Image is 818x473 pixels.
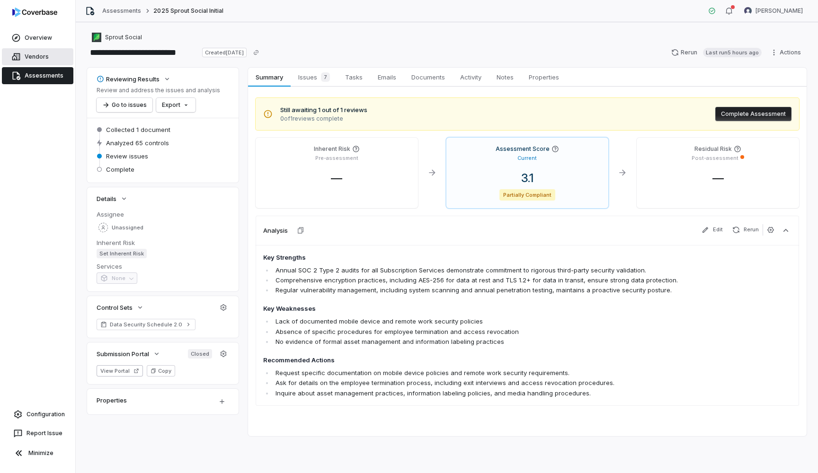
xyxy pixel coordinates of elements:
[273,388,686,398] li: Inquire about asset management practices, information labeling policies, and media handling proce...
[12,8,57,17] img: logo-D7KZi-bG.svg
[147,365,175,377] button: Copy
[499,189,556,201] span: Partially Compliant
[756,7,803,15] span: [PERSON_NAME]
[263,226,288,235] h3: Analysis
[493,71,517,83] span: Notes
[4,406,71,423] a: Configuration
[273,378,686,388] li: Ask for details on the employee termination process, including exit interviews and access revocat...
[106,152,148,160] span: Review issues
[97,87,220,94] p: Review and address the issues and analysis
[273,368,686,378] li: Request specific documentation on mobile device policies and remote work security requirements.
[514,171,541,185] span: 3.1
[112,224,143,231] span: Unassigned
[97,365,143,377] button: View Portal
[294,70,334,84] span: Issues
[408,71,449,83] span: Documents
[25,72,63,79] span: Assessments
[106,139,169,147] span: Analyzed 65 controls
[4,444,71,463] button: Minimize
[323,171,350,185] span: —
[97,262,229,271] dt: Services
[106,125,170,134] span: Collected 1 document
[102,7,141,15] a: Assessments
[321,72,330,82] span: 7
[273,316,686,326] li: Lack of documented mobile device and remote work security policies
[692,155,738,162] p: Post-assessment
[25,53,49,61] span: Vendors
[156,98,196,112] button: Export
[715,107,791,121] button: Complete Assessment
[94,190,131,207] button: Details
[273,275,686,285] li: Comprehensive encryption practices, including AES-256 for data at rest and TLS 1.2+ for data in t...
[273,285,686,295] li: Regular vulnerability management, including system scanning and annual penetration testing, maint...
[2,29,73,46] a: Overview
[666,45,767,60] button: RerunLast run5 hours ago
[729,224,763,236] button: Rerun
[273,265,686,275] li: Annual SOC 2 Type 2 audits for all Subscription Services demonstrate commitment to rigorous third...
[738,4,809,18] button: Garima Dhaundiyal avatar[PERSON_NAME]
[263,253,686,263] h4: Key Strengths
[94,345,163,362] button: Submission Portal
[97,350,149,358] span: Submission Portal
[341,71,366,83] span: Tasks
[694,145,732,153] h4: Residual Risk
[705,171,731,185] span: —
[744,7,752,15] img: Garima Dhaundiyal avatar
[280,115,367,123] span: 0 of 1 reviews complete
[698,224,727,236] button: Edit
[252,71,286,83] span: Summary
[248,44,265,61] button: Copy link
[97,194,116,203] span: Details
[97,210,229,219] dt: Assignee
[2,48,73,65] a: Vendors
[517,155,537,162] p: Current
[202,48,247,57] span: Created [DATE]
[94,70,174,88] button: Reviewing Results
[273,327,686,337] li: Absence of specific procedures for employee termination and access revocation
[314,145,350,153] h4: Inherent Risk
[273,337,686,347] li: No evidence of formal asset management and information labeling practices
[89,29,145,46] button: https://sproutsocial.com/Sprout Social
[496,145,550,153] h4: Assessment Score
[374,71,400,83] span: Emails
[263,356,686,365] h4: Recommended Actions
[456,71,485,83] span: Activity
[767,45,807,60] button: Actions
[153,7,223,15] span: 2025 Sprout Social Initial
[4,425,71,442] button: Report Issue
[97,249,147,258] span: Set Inherent Risk
[106,165,134,174] span: Complete
[263,304,686,314] h4: Key Weaknesses
[97,238,229,247] dt: Inherent Risk
[525,71,563,83] span: Properties
[315,155,358,162] p: Pre-assessment
[97,303,133,312] span: Control Sets
[105,34,142,41] span: Sprout Social
[280,105,367,115] span: Still awaiting 1 out of 1 reviews
[703,48,762,57] span: Last run 5 hours ago
[2,67,73,84] a: Assessments
[94,299,147,316] button: Control Sets
[27,411,65,418] span: Configuration
[97,75,160,83] div: Reviewing Results
[110,321,182,328] span: Data Security Schedule 2.0
[27,429,62,437] span: Report Issue
[97,319,196,330] a: Data Security Schedule 2.0
[28,449,53,457] span: Minimize
[97,98,152,112] button: Go to issues
[188,349,212,359] span: Closed
[25,34,52,42] span: Overview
